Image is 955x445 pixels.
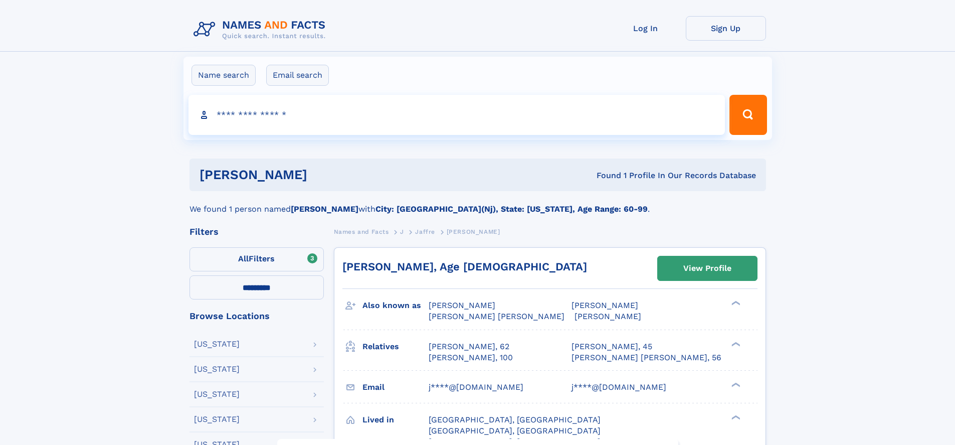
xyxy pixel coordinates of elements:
[575,312,641,321] span: [PERSON_NAME]
[362,379,429,396] h3: Email
[291,204,358,214] b: [PERSON_NAME]
[686,16,766,41] a: Sign Up
[658,256,757,280] a: View Profile
[429,341,509,352] a: [PERSON_NAME], 62
[429,301,495,310] span: [PERSON_NAME]
[194,415,240,423] div: [US_STATE]
[194,340,240,348] div: [US_STATE]
[415,225,435,238] a: Jaffre
[452,170,756,181] div: Found 1 Profile In Our Records Database
[400,228,404,235] span: J
[729,300,741,307] div: ❯
[189,191,766,215] div: We found 1 person named with .
[266,65,329,86] label: Email search
[729,381,741,388] div: ❯
[189,312,324,321] div: Browse Locations
[375,204,648,214] b: City: [GEOGRAPHIC_DATA](Nj), State: [US_STATE], Age Range: 60-99
[342,260,587,273] a: [PERSON_NAME], Age [DEMOGRAPHIC_DATA]
[429,312,564,321] span: [PERSON_NAME] [PERSON_NAME]
[415,228,435,235] span: Jaffre
[447,228,500,235] span: [PERSON_NAME]
[606,16,686,41] a: Log In
[362,338,429,355] h3: Relatives
[683,257,731,280] div: View Profile
[194,390,240,398] div: [US_STATE]
[571,352,721,363] a: [PERSON_NAME] [PERSON_NAME], 56
[192,65,256,86] label: Name search
[189,16,334,43] img: Logo Names and Facts
[188,95,725,135] input: search input
[729,95,767,135] button: Search Button
[194,365,240,373] div: [US_STATE]
[362,297,429,314] h3: Also known as
[200,169,452,181] h1: [PERSON_NAME]
[429,415,601,424] span: [GEOGRAPHIC_DATA], [GEOGRAPHIC_DATA]
[189,227,324,236] div: Filters
[334,225,389,238] a: Names and Facts
[189,247,324,271] label: Filters
[429,352,513,363] a: [PERSON_NAME], 100
[429,426,601,435] span: [GEOGRAPHIC_DATA], [GEOGRAPHIC_DATA]
[400,225,404,238] a: J
[729,414,741,420] div: ❯
[238,254,249,263] span: All
[729,341,741,347] div: ❯
[362,411,429,428] h3: Lived in
[571,301,638,310] span: [PERSON_NAME]
[571,341,652,352] a: [PERSON_NAME], 45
